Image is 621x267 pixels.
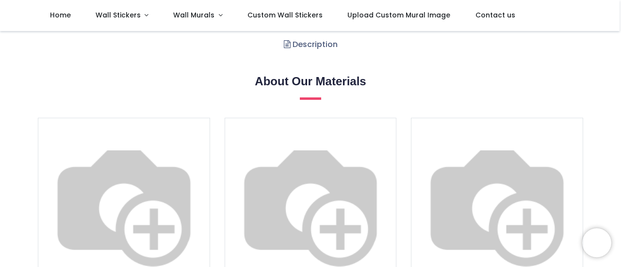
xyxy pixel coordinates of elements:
span: Custom Wall Stickers [247,10,323,20]
iframe: Brevo live chat [582,228,611,257]
h2: About Our Materials [38,73,583,90]
span: Wall Murals [173,10,214,20]
span: Home [50,10,71,20]
a: Description [274,28,346,62]
span: Wall Stickers [96,10,141,20]
span: Contact us [475,10,515,20]
span: Upload Custom Mural Image [347,10,450,20]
